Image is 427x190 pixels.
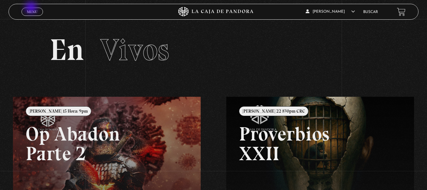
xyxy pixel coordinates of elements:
h2: En [50,35,378,65]
span: Cerrar [25,15,40,20]
a: View your shopping cart [397,7,406,16]
span: Menu [27,10,37,14]
span: [PERSON_NAME] [306,10,355,14]
span: Vivos [100,32,169,68]
a: Buscar [363,10,378,14]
